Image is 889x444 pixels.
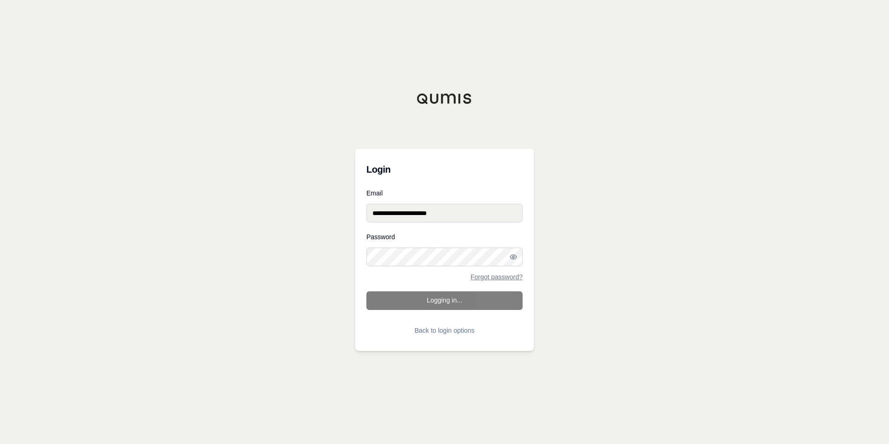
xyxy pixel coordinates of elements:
a: Forgot password? [471,274,523,280]
label: Password [366,234,523,240]
label: Email [366,190,523,196]
img: Qumis [417,93,472,104]
button: Back to login options [366,321,523,340]
h3: Login [366,160,523,179]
